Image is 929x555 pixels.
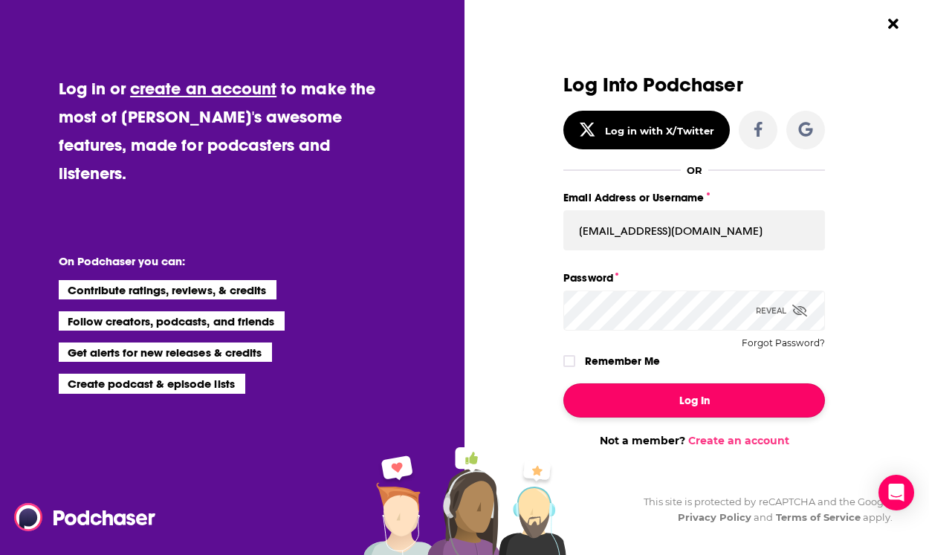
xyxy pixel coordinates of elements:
button: Log in with X/Twitter [563,111,730,149]
li: On Podchaser you can: [59,254,356,268]
h3: Log Into Podchaser [563,74,825,96]
div: This site is protected by reCAPTCHA and the Google and apply. [632,494,893,525]
a: Create an account [688,434,789,447]
li: Get alerts for new releases & credits [59,343,272,362]
a: Terms of Service [776,511,861,523]
label: Password [563,268,825,288]
li: Create podcast & episode lists [59,374,245,393]
button: Log In [563,383,825,418]
div: OR [687,164,702,176]
div: Log in with X/Twitter [605,125,714,137]
a: create an account [130,78,276,99]
div: Reveal [756,291,807,331]
a: Privacy Policy [678,511,752,523]
div: Open Intercom Messenger [878,475,914,510]
button: Forgot Password? [742,338,825,348]
input: Email Address or Username [563,210,825,250]
a: Podchaser - Follow, Share and Rate Podcasts [14,503,145,531]
li: Follow creators, podcasts, and friends [59,311,285,331]
li: Contribute ratings, reviews, & credits [59,280,277,299]
label: Email Address or Username [563,188,825,207]
img: Podchaser - Follow, Share and Rate Podcasts [14,503,157,531]
button: Close Button [879,10,907,38]
div: Not a member? [563,434,825,447]
label: Remember Me [585,351,660,371]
